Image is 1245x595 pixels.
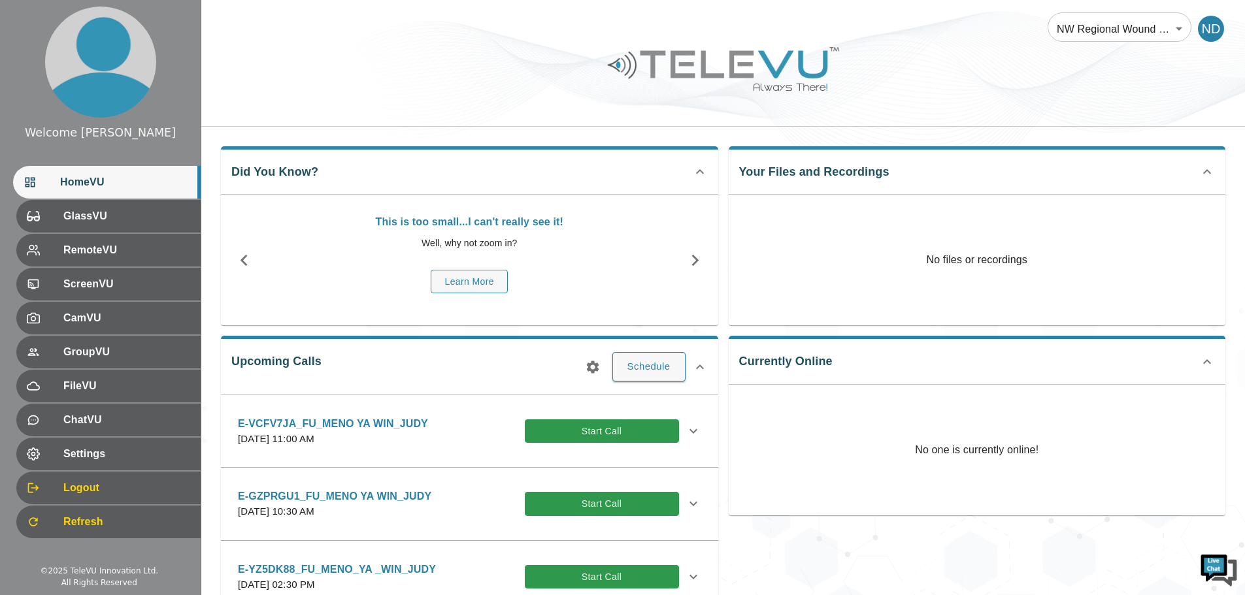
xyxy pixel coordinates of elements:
div: ScreenVU [16,268,201,300]
span: GlassVU [63,208,190,224]
div: E-GZPRGU1_FU_MENO YA WIN_JUDY[DATE] 10:30 AMStart Call [227,481,712,527]
div: Welcome [PERSON_NAME] [25,124,176,141]
img: Logo [606,42,841,96]
span: ScreenVU [63,276,190,292]
img: Chat Widget [1199,549,1238,588]
span: Refresh [63,514,190,530]
span: RemoteVU [63,242,190,258]
button: Start Call [525,492,679,516]
div: Refresh [16,506,201,538]
span: HomeVU [60,174,190,190]
div: GroupVU [16,336,201,368]
p: [DATE] 10:30 AM [238,504,431,519]
p: E-GZPRGU1_FU_MENO YA WIN_JUDY [238,489,431,504]
span: FileVU [63,378,190,394]
button: Learn More [431,270,508,294]
p: This is too small...I can't really see it! [274,214,665,230]
div: GlassVU [16,200,201,233]
span: ChatVU [63,412,190,428]
span: GroupVU [63,344,190,360]
div: CamVU [16,302,201,334]
div: ND [1198,16,1224,42]
div: E-VCFV7JA_FU_MENO YA WIN_JUDY[DATE] 11:00 AMStart Call [227,408,712,455]
div: NW Regional Wound Care [1048,10,1191,47]
p: E-VCFV7JA_FU_MENO YA WIN_JUDY [238,416,428,432]
span: Logout [63,480,190,496]
p: Well, why not zoom in? [274,236,665,250]
div: All Rights Reserved [61,577,137,588]
p: E-YZ5DK88_FU_MENO_YA _WIN_JUDY [238,562,436,577]
div: FileVU [16,370,201,402]
p: No files or recordings [729,195,1226,325]
span: Settings [63,446,190,462]
button: Start Call [525,419,679,443]
span: CamVU [63,310,190,326]
button: Start Call [525,565,679,589]
p: [DATE] 11:00 AM [238,432,428,447]
div: HomeVU [13,166,201,199]
button: Schedule [612,352,686,381]
div: ChatVU [16,404,201,436]
div: RemoteVU [16,234,201,266]
img: profile.png [45,7,156,118]
p: No one is currently online! [915,385,1038,515]
p: [DATE] 02:30 PM [238,577,436,592]
div: Logout [16,472,201,504]
div: Settings [16,438,201,470]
